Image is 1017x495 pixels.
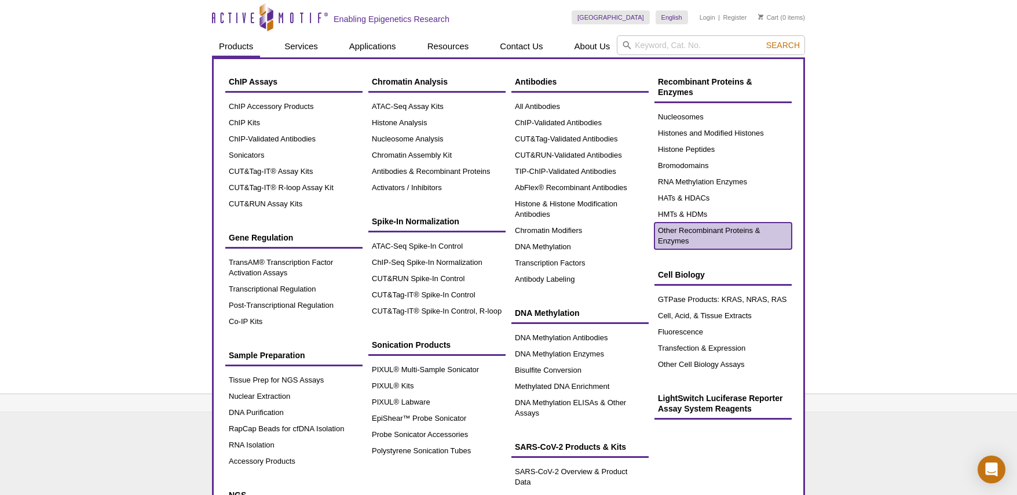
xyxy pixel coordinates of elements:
[342,35,403,57] a: Applications
[368,443,506,459] a: Polystyrene Sonication Tubes
[334,14,449,24] h2: Enabling Epigenetics Research
[225,372,363,388] a: Tissue Prep for NGS Assays
[758,13,778,21] a: Cart
[654,190,792,206] a: HATs & HDACs
[654,292,792,308] a: GTPase Products: KRAS, NRAS, RAS
[368,163,506,180] a: Antibodies & Recombinant Proteins
[225,421,363,437] a: RapCap Beads for cfDNA Isolation
[225,99,363,115] a: ChIP Accessory Products
[978,456,1005,483] div: Open Intercom Messenger
[654,206,792,223] a: HMTs & HDMs
[368,303,506,319] a: CUT&Tag-IT® Spike-In Control, R-loop
[511,180,649,196] a: AbFlex® Recombinant Antibodies
[368,99,506,115] a: ATAC-Seq Assay Kits
[225,131,363,147] a: ChIP-Validated Antibodies
[658,394,782,413] span: LightSwitch Luciferase Reporter Assay System Reagents
[225,314,363,330] a: Co-IP Kits
[654,141,792,158] a: Histone Peptides
[511,71,649,93] a: Antibodies
[225,147,363,163] a: Sonicators
[654,340,792,356] a: Transfection & Expression
[511,378,649,395] a: Methylated DNA Enrichment
[654,71,792,103] a: Recombinant Proteins & Enzymes
[654,174,792,190] a: RNA Methylation Enzymes
[511,131,649,147] a: CUT&Tag-Validated Antibodies
[511,239,649,255] a: DNA Methylation
[658,77,752,97] span: Recombinant Proteins & Enzymes
[229,233,293,242] span: Gene Regulation
[368,180,506,196] a: Activators / Inhibitors
[617,35,805,55] input: Keyword, Cat. No.
[511,196,649,223] a: Histone & Histone Modification Antibodies
[225,388,363,405] a: Nuclear Extraction
[368,115,506,131] a: Histone Analysis
[572,10,650,24] a: [GEOGRAPHIC_DATA]
[372,77,448,86] span: Chromatin Analysis
[372,340,451,350] span: Sonication Products
[654,387,792,420] a: LightSwitch Luciferase Reporter Assay System Reagents
[511,147,649,163] a: CUT&RUN-Validated Antibodies
[225,344,363,366] a: Sample Preparation
[511,436,649,458] a: SARS-CoV-2 Products & Kits
[700,13,715,21] a: Login
[212,35,260,57] a: Products
[568,35,617,57] a: About Us
[511,395,649,421] a: DNA Methylation ELISAs & Other Assays
[368,210,506,232] a: Spike-In Normalization
[225,405,363,421] a: DNA Purification
[368,71,506,93] a: Chromatin Analysis
[511,163,649,180] a: TIP-ChIP-Validated Antibodies
[758,10,805,24] li: (0 items)
[723,13,747,21] a: Register
[368,334,506,356] a: Sonication Products
[511,330,649,346] a: DNA Methylation Antibodies
[225,163,363,180] a: CUT&Tag-IT® Assay Kits
[225,180,363,196] a: CUT&Tag-IT® R-loop Assay Kit
[766,41,800,50] span: Search
[368,238,506,254] a: ATAC-Seq Spike-In Control
[372,217,459,226] span: Spike-In Normalization
[368,378,506,394] a: PIXUL® Kits
[511,223,649,239] a: Chromatin Modifiers
[368,271,506,287] a: CUT&RUN Spike-In Control
[654,125,792,141] a: Histones and Modified Histones
[511,464,649,490] a: SARS-CoV-2 Overview & Product Data
[225,115,363,131] a: ChIP Kits
[511,362,649,378] a: Bisulfite Conversion
[654,158,792,174] a: Bromodomains
[225,281,363,297] a: Transcriptional Regulation
[368,254,506,271] a: ChIP-Seq Spike-In Normalization
[225,227,363,249] a: Gene Regulation
[718,10,720,24] li: |
[511,271,649,287] a: Antibody Labeling
[654,356,792,373] a: Other Cell Biology Assays
[229,351,305,360] span: Sample Preparation
[515,308,579,318] span: DNA Methylation
[654,324,792,340] a: Fluorescence
[511,115,649,131] a: ChIP-Validated Antibodies
[225,297,363,314] a: Post-Transcriptional Regulation
[368,410,506,427] a: EpiShear™ Probe Sonicator
[368,147,506,163] a: Chromatin Assembly Kit
[511,255,649,271] a: Transcription Factors
[368,427,506,443] a: Probe Sonicator Accessories
[225,254,363,281] a: TransAM® Transcription Factor Activation Assays
[654,109,792,125] a: Nucleosomes
[511,346,649,362] a: DNA Methylation Enzymes
[368,394,506,410] a: PIXUL® Labware
[654,308,792,324] a: Cell, Acid, & Tissue Extracts
[654,223,792,249] a: Other Recombinant Proteins & Enzymes
[493,35,550,57] a: Contact Us
[225,437,363,453] a: RNA Isolation
[654,264,792,286] a: Cell Biology
[368,362,506,378] a: PIXUL® Multi-Sample Sonicator
[763,40,803,50] button: Search
[656,10,688,24] a: English
[277,35,325,57] a: Services
[420,35,476,57] a: Resources
[229,77,277,86] span: ChIP Assays
[225,196,363,212] a: CUT&RUN Assay Kits
[225,453,363,469] a: Accessory Products
[758,14,763,20] img: Your Cart
[368,131,506,147] a: Nucleosome Analysis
